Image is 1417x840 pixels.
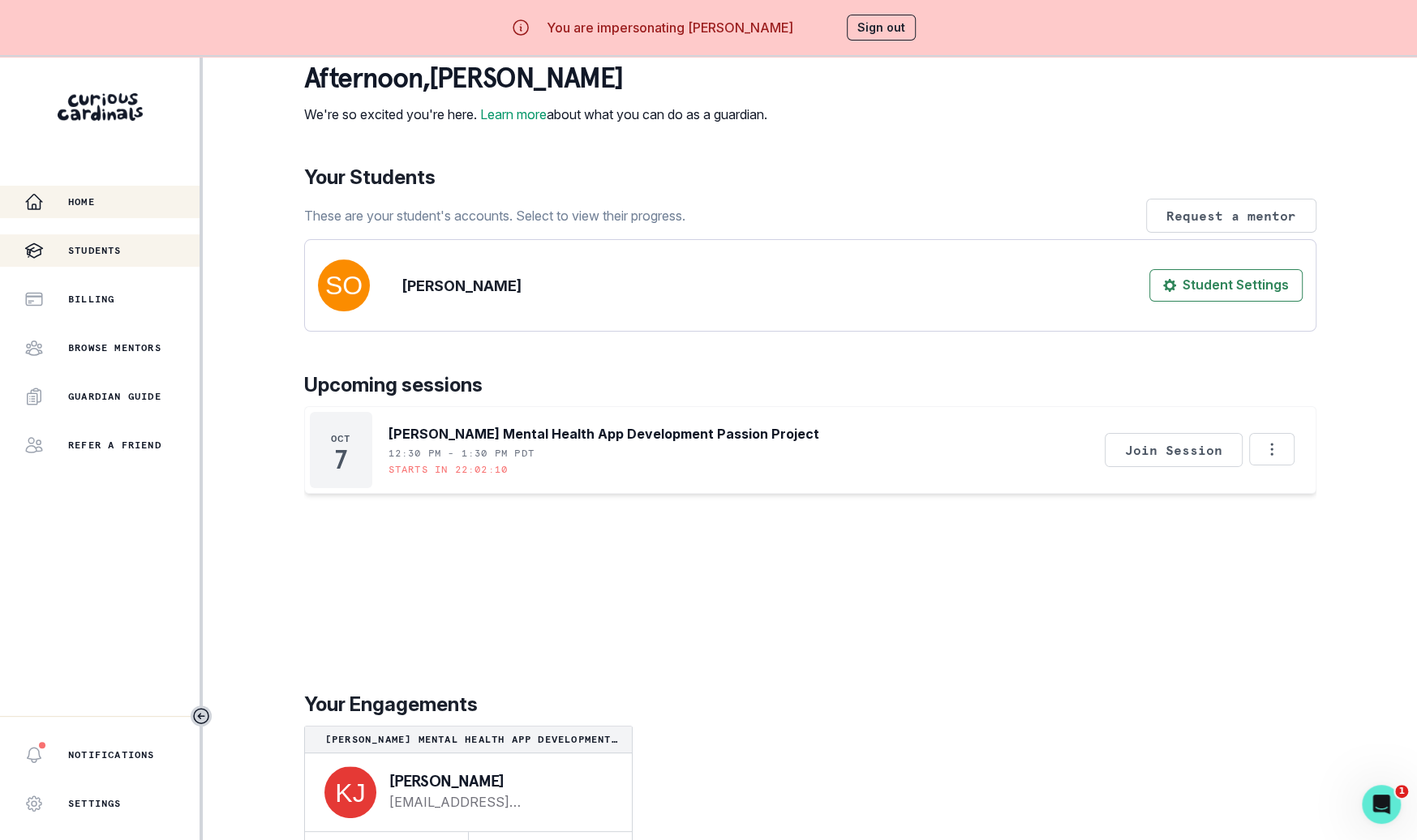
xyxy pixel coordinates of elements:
[304,105,767,124] p: We're so excited you're here. about what you can do as a guardian.
[1395,785,1408,798] span: 1
[304,371,1316,400] p: Upcoming sessions
[311,733,625,746] p: [PERSON_NAME] Mental Health App Development Passion Project
[304,163,1316,192] p: Your Students
[68,244,122,257] p: Students
[389,447,535,460] p: 12:30 PM - 1:30 PM PDT
[389,792,606,812] a: [EMAIL_ADDRESS][DOMAIN_NAME]
[58,93,143,121] img: Curious Cardinals Logo
[304,690,1316,719] p: Your Engagements
[389,424,819,444] p: [PERSON_NAME] Mental Health App Development Passion Project
[68,748,155,761] p: Notifications
[68,390,161,403] p: Guardian Guide
[335,452,346,468] p: 7
[68,439,161,452] p: Refer a friend
[1149,269,1303,302] button: Student Settings
[68,195,95,208] p: Home
[480,106,547,122] a: Learn more
[547,18,793,37] p: You are impersonating [PERSON_NAME]
[324,766,376,818] img: svg
[1362,785,1401,824] iframe: Intercom live chat
[318,259,370,311] img: svg
[304,62,767,95] p: afternoon , [PERSON_NAME]
[191,705,212,726] button: Toggle sidebar
[68,293,114,306] p: Billing
[1249,433,1295,465] button: Options
[68,797,122,810] p: Settings
[304,206,685,225] p: These are your student's accounts. Select to view their progress.
[1146,199,1316,233] button: Request a mentor
[389,463,509,476] p: Starts in 22:02:10
[389,773,606,789] p: [PERSON_NAME]
[402,275,522,297] p: [PERSON_NAME]
[847,15,916,41] button: Sign out
[68,341,161,354] p: Browse Mentors
[1105,433,1243,467] button: Join Session
[331,432,351,445] p: Oct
